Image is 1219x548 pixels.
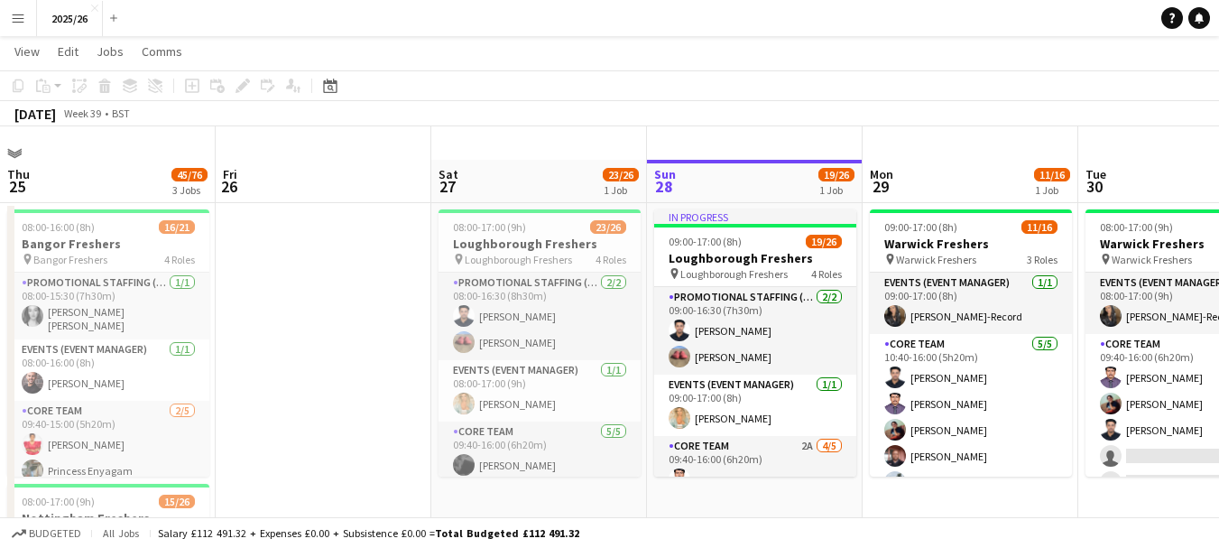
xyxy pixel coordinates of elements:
span: Warwick Freshers [896,253,976,266]
span: Loughborough Freshers [680,267,788,281]
app-card-role: Events (Event Manager)1/109:00-17:00 (8h)[PERSON_NAME] [654,375,856,436]
span: Total Budgeted £112 491.32 [435,526,579,540]
span: Sun [654,166,676,182]
span: 08:00-16:00 (8h) [22,220,95,234]
a: Comms [134,40,189,63]
span: Thu [7,166,30,182]
span: View [14,43,40,60]
span: All jobs [99,526,143,540]
div: [DATE] [14,105,56,123]
app-card-role: Events (Event Manager)1/108:00-16:00 (8h)[PERSON_NAME] [7,339,209,401]
span: Tue [1085,166,1106,182]
span: Budgeted [29,527,81,540]
h3: Warwick Freshers [870,236,1072,252]
app-job-card: 09:00-17:00 (8h)11/16Warwick Freshers Warwick Freshers3 RolesEvents (Event Manager)1/109:00-17:00... [870,209,1072,477]
span: Edit [58,43,78,60]
h3: Bangor Freshers [7,236,209,252]
span: 08:00-17:00 (9h) [1100,220,1173,234]
app-job-card: 08:00-17:00 (9h)23/26Loughborough Freshers Loughborough Freshers4 RolesPromotional Staffing (Team... [439,209,641,477]
span: Mon [870,166,893,182]
span: 08:00-17:00 (9h) [453,220,526,234]
span: 26 [220,176,237,197]
span: 16/21 [159,220,195,234]
div: 1 Job [819,183,854,197]
span: 23/26 [603,168,639,181]
span: 28 [651,176,676,197]
a: Jobs [89,40,131,63]
span: Week 39 [60,107,105,120]
span: Bangor Freshers [33,253,107,266]
span: 19/26 [818,168,854,181]
span: Sat [439,166,458,182]
h3: Loughborough Freshers [654,250,856,266]
span: 15/26 [159,495,195,508]
span: 25 [5,176,30,197]
div: 1 Job [604,183,638,197]
button: Budgeted [9,524,84,543]
span: 4 Roles [811,267,842,281]
span: 29 [867,176,893,197]
span: 09:00-17:00 (8h) [669,235,742,248]
span: Jobs [97,43,124,60]
app-job-card: 08:00-16:00 (8h)16/21Bangor Freshers Bangor Freshers4 RolesPromotional Staffing (Team Leader)1/10... [7,209,209,477]
div: 3 Jobs [172,183,207,197]
app-card-role: Promotional Staffing (Team Leader)2/208:00-16:30 (8h30m)[PERSON_NAME][PERSON_NAME] [439,273,641,360]
app-card-role: Events (Event Manager)1/108:00-17:00 (9h)[PERSON_NAME] [439,360,641,422]
span: 08:00-17:00 (9h) [22,495,95,508]
app-job-card: In progress09:00-17:00 (8h)19/26Loughborough Freshers Loughborough Freshers4 RolesPromotional Sta... [654,209,856,477]
app-card-role: Promotional Staffing (Team Leader)2/209:00-16:30 (7h30m)[PERSON_NAME][PERSON_NAME] [654,287,856,375]
a: Edit [51,40,86,63]
span: 19/26 [806,235,842,248]
span: 27 [436,176,458,197]
span: 45/76 [171,168,208,181]
span: Fri [223,166,237,182]
h3: Nottingham Freshers [7,510,209,526]
div: Salary £112 491.32 + Expenses £0.00 + Subsistence £0.00 = [158,526,579,540]
span: 3 Roles [1027,253,1057,266]
span: 4 Roles [164,253,195,266]
div: BST [112,107,130,120]
app-card-role: Core Team5/510:40-16:00 (5h20m)[PERSON_NAME][PERSON_NAME][PERSON_NAME][PERSON_NAME][PERSON_NAME] [870,334,1072,500]
span: 23/26 [590,220,626,234]
span: 11/16 [1021,220,1057,234]
button: 2025/26 [37,1,103,36]
span: Loughborough Freshers [465,253,572,266]
span: 11/16 [1034,168,1070,181]
div: In progress [654,209,856,224]
app-card-role: Promotional Staffing (Team Leader)1/108:00-15:30 (7h30m)[PERSON_NAME] [PERSON_NAME] [7,273,209,339]
div: 1 Job [1035,183,1069,197]
span: 30 [1083,176,1106,197]
span: 4 Roles [596,253,626,266]
span: 09:00-17:00 (8h) [884,220,957,234]
span: Warwick Freshers [1112,253,1192,266]
a: View [7,40,47,63]
app-card-role: Events (Event Manager)1/109:00-17:00 (8h)[PERSON_NAME]-Record [870,273,1072,334]
span: Comms [142,43,182,60]
h3: Loughborough Freshers [439,236,641,252]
